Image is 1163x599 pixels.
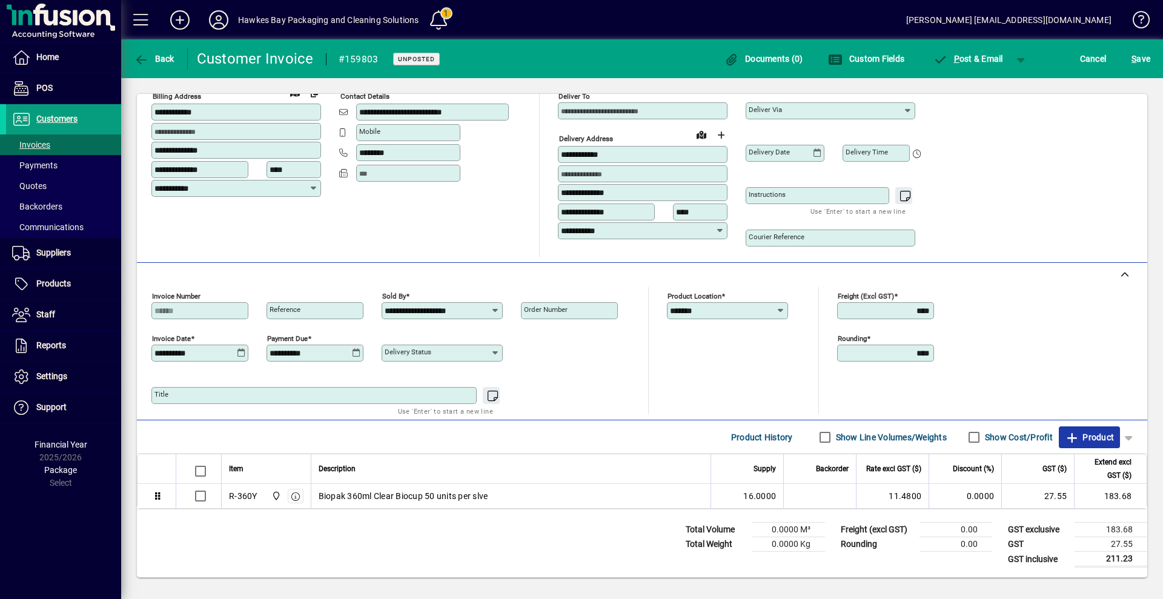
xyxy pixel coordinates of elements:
[152,334,191,343] mat-label: Invoice date
[866,462,921,475] span: Rate excl GST ($)
[1002,523,1075,537] td: GST exclusive
[846,148,888,156] mat-label: Delivery time
[668,292,721,300] mat-label: Product location
[121,48,188,70] app-page-header-button: Back
[270,305,300,314] mat-label: Reference
[6,155,121,176] a: Payments
[721,48,806,70] button: Documents (0)
[359,127,380,136] mat-label: Mobile
[953,462,994,475] span: Discount (%)
[36,248,71,257] span: Suppliers
[229,490,257,502] div: R-360Y
[838,292,894,300] mat-label: Freight (excl GST)
[1080,49,1107,68] span: Cancel
[724,54,803,64] span: Documents (0)
[398,404,493,418] mat-hint: Use 'Enter' to start a new line
[524,305,568,314] mat-label: Order number
[131,48,177,70] button: Back
[754,462,776,475] span: Supply
[864,490,921,502] div: 11.4800
[1065,428,1114,447] span: Product
[954,54,959,64] span: P
[134,54,174,64] span: Back
[238,10,419,30] div: Hawkes Bay Packaging and Cleaning Solutions
[6,196,121,217] a: Backorders
[285,82,305,102] a: View on map
[825,48,907,70] button: Custom Fields
[929,484,1001,508] td: 0.0000
[339,50,379,69] div: #159803
[6,134,121,155] a: Invoices
[35,440,87,449] span: Financial Year
[6,300,121,330] a: Staff
[1128,48,1153,70] button: Save
[933,54,1003,64] span: ost & Email
[36,340,66,350] span: Reports
[398,55,435,63] span: Unposted
[1075,537,1147,552] td: 27.55
[6,42,121,73] a: Home
[906,10,1112,30] div: [PERSON_NAME] [EMAIL_ADDRESS][DOMAIN_NAME]
[305,83,324,102] button: Copy to Delivery address
[1132,49,1150,68] span: ave
[1124,2,1148,42] a: Knowledge Base
[385,348,431,356] mat-label: Delivery status
[1082,455,1132,482] span: Extend excl GST ($)
[835,537,919,552] td: Rounding
[229,462,244,475] span: Item
[838,334,867,343] mat-label: Rounding
[749,233,804,241] mat-label: Courier Reference
[680,523,752,537] td: Total Volume
[268,489,282,503] span: Central
[12,161,58,170] span: Payments
[12,140,50,150] span: Invoices
[1002,537,1075,552] td: GST
[6,73,121,104] a: POS
[743,490,776,502] span: 16.0000
[752,523,825,537] td: 0.0000 M³
[692,125,711,144] a: View on map
[1077,48,1110,70] button: Cancel
[833,431,947,443] label: Show Line Volumes/Weights
[1075,523,1147,537] td: 183.68
[1132,54,1136,64] span: S
[1001,484,1074,508] td: 27.55
[816,462,849,475] span: Backorder
[982,431,1053,443] label: Show Cost/Profit
[810,204,906,218] mat-hint: Use 'Enter' to start a new line
[6,362,121,392] a: Settings
[36,52,59,62] span: Home
[6,392,121,423] a: Support
[1075,552,1147,567] td: 211.23
[6,238,121,268] a: Suppliers
[44,465,77,475] span: Package
[711,125,731,145] button: Choose address
[1059,426,1120,448] button: Product
[731,428,793,447] span: Product History
[319,462,356,475] span: Description
[161,9,199,31] button: Add
[36,279,71,288] span: Products
[1042,462,1067,475] span: GST ($)
[12,181,47,191] span: Quotes
[197,49,314,68] div: Customer Invoice
[680,537,752,552] td: Total Weight
[154,390,168,399] mat-label: Title
[382,292,406,300] mat-label: Sold by
[319,490,488,502] span: Biopak 360ml Clear Biocup 50 units per slve
[749,148,790,156] mat-label: Delivery date
[36,83,53,93] span: POS
[749,190,786,199] mat-label: Instructions
[1002,552,1075,567] td: GST inclusive
[835,523,919,537] td: Freight (excl GST)
[267,334,308,343] mat-label: Payment due
[752,537,825,552] td: 0.0000 Kg
[749,105,782,114] mat-label: Deliver via
[36,114,78,124] span: Customers
[6,269,121,299] a: Products
[6,331,121,361] a: Reports
[6,217,121,237] a: Communications
[36,309,55,319] span: Staff
[726,426,798,448] button: Product History
[927,48,1009,70] button: Post & Email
